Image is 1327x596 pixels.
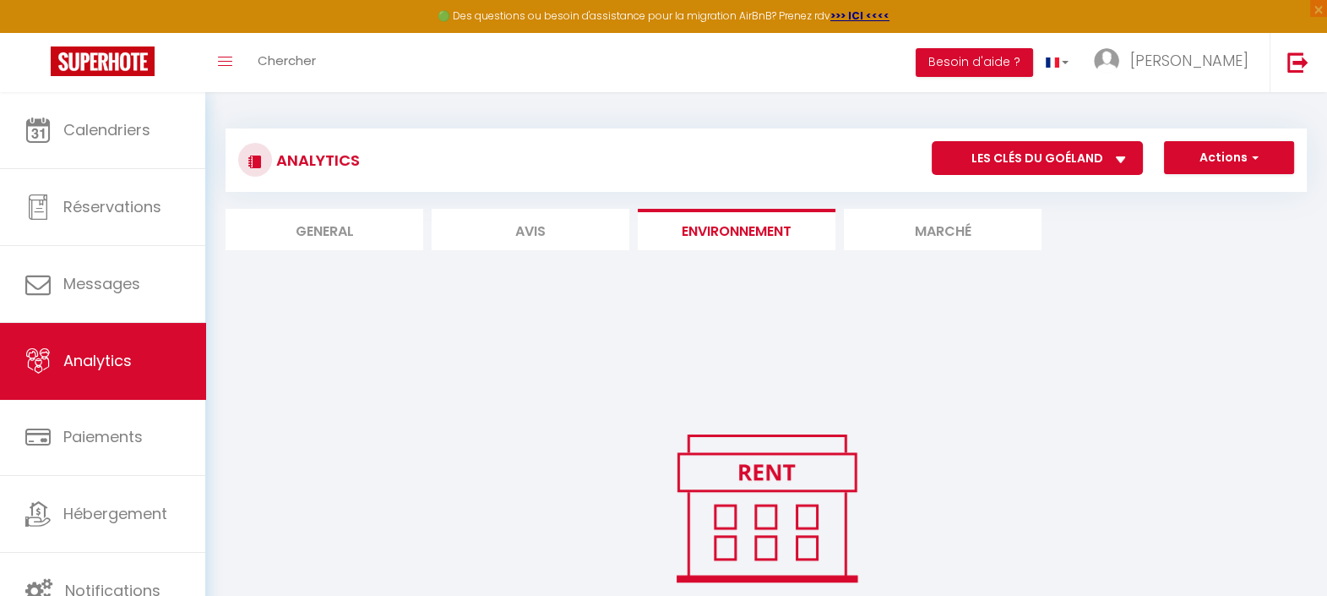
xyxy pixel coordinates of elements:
[1130,50,1248,71] span: [PERSON_NAME]
[1094,48,1119,74] img: ...
[258,52,316,69] span: Chercher
[51,46,155,76] img: Super Booking
[1081,33,1270,92] a: ... [PERSON_NAME]
[830,8,889,23] a: >>> ICI <<<<
[1164,141,1294,175] button: Actions
[63,119,150,140] span: Calendriers
[63,350,132,371] span: Analytics
[432,209,629,250] li: Avis
[63,196,161,217] span: Réservations
[63,426,143,447] span: Paiements
[1287,52,1308,73] img: logout
[844,209,1041,250] li: Marché
[638,209,835,250] li: Environnement
[226,209,423,250] li: General
[916,48,1033,77] button: Besoin d'aide ?
[63,273,140,294] span: Messages
[272,141,360,179] h3: Analytics
[659,427,874,589] img: rent.png
[245,33,329,92] a: Chercher
[63,503,167,524] span: Hébergement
